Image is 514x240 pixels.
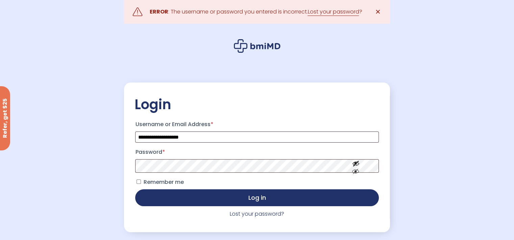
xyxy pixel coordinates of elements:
[135,189,378,206] button: Log in
[149,7,362,17] div: : The username or password you entered is incorrect. ?
[137,179,141,184] input: Remember me
[143,178,183,186] span: Remember me
[337,154,375,178] button: Show password
[230,210,284,218] a: Lost your password?
[371,5,385,19] a: ✕
[375,7,381,17] span: ✕
[135,147,378,158] label: Password
[135,119,378,130] label: Username or Email Address
[308,8,359,16] a: Lost your password
[149,8,168,16] strong: ERROR
[134,96,380,113] h2: Login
